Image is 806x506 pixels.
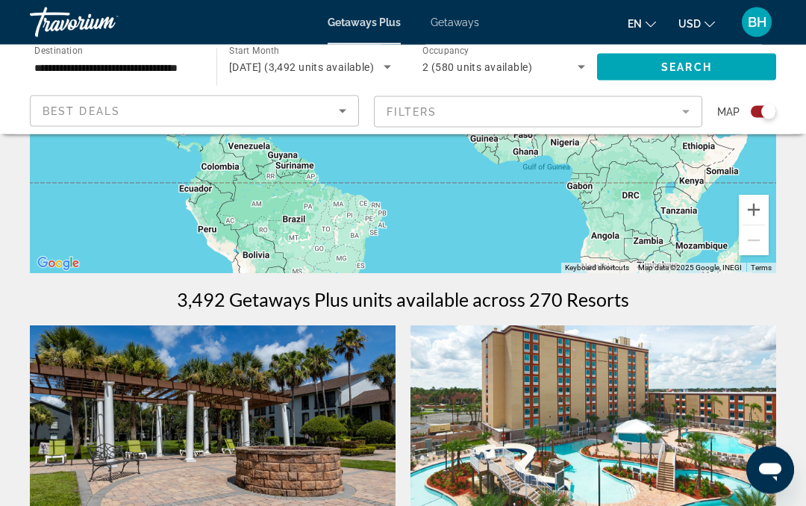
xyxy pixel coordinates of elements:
[717,101,740,122] span: Map
[34,254,83,274] a: Open this area in Google Maps (opens a new window)
[328,16,401,28] a: Getaways Plus
[597,54,776,81] button: Search
[628,18,642,30] span: en
[737,7,776,38] button: User Menu
[43,102,346,120] mat-select: Sort by
[746,446,794,494] iframe: Button to launch messaging window
[678,13,715,34] button: Change currency
[739,226,769,256] button: Zoom out
[431,16,479,28] a: Getaways
[34,46,83,56] span: Destination
[229,46,279,57] span: Start Month
[565,263,629,274] button: Keyboard shortcuts
[739,196,769,225] button: Zoom in
[678,18,701,30] span: USD
[422,46,469,57] span: Occupancy
[229,61,374,73] span: [DATE] (3,492 units available)
[638,264,742,272] span: Map data ©2025 Google, INEGI
[628,13,656,34] button: Change language
[177,289,629,311] h1: 3,492 Getaways Plus units available across 270 Resorts
[748,15,766,30] span: BH
[34,254,83,274] img: Google
[374,96,703,128] button: Filter
[751,264,772,272] a: Terms (opens in new tab)
[30,3,179,42] a: Travorium
[422,61,532,73] span: 2 (580 units available)
[43,105,120,117] span: Best Deals
[661,61,712,73] span: Search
